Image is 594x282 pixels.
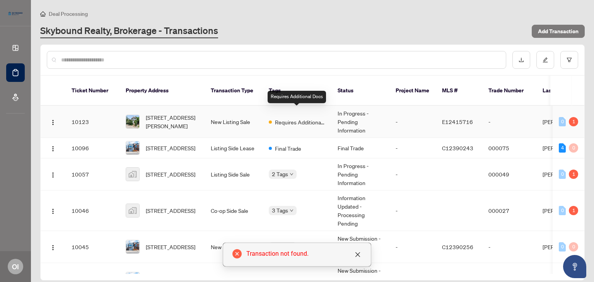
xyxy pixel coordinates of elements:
td: - [482,106,536,138]
button: Add Transaction [532,25,585,38]
button: filter [560,51,578,69]
span: 2 Tags [272,170,288,178]
span: [STREET_ADDRESS] [146,243,195,251]
td: Co-op Side Sale [205,190,263,231]
img: thumbnail-img [126,204,139,217]
span: close-circle [232,249,242,258]
button: edit [536,51,554,69]
td: - [389,190,436,231]
th: Property Address [119,76,205,106]
span: down [290,209,294,212]
button: Logo [47,142,59,154]
div: 1 [569,117,578,126]
span: filter [567,57,572,63]
img: thumbnail-img [126,115,139,128]
a: Skybound Realty, Brokerage - Transactions [40,24,218,38]
td: - [389,158,436,190]
button: Logo [47,241,59,253]
td: Final Trade [331,138,389,158]
span: Final Trade [275,144,301,153]
td: - [389,106,436,138]
div: 1 [569,170,578,179]
span: down [290,172,294,176]
div: 0 [569,143,578,153]
span: 3 Tags [272,206,288,215]
button: Logo [47,116,59,128]
span: Requires Additional Docs [275,118,325,126]
button: Logo [47,168,59,180]
th: Tags [263,76,331,106]
span: Add Transaction [538,25,579,37]
td: 000049 [482,158,536,190]
img: Logo [50,172,56,178]
a: Close [353,250,362,259]
div: 0 [559,117,566,126]
img: Logo [50,208,56,214]
td: 10096 [65,138,119,158]
button: Logo [47,204,59,217]
div: 0 [569,242,578,251]
td: - [389,138,436,158]
div: 0 [559,170,566,179]
button: download [512,51,530,69]
div: Requires Additional Docs [268,91,326,103]
td: In Progress - Pending Information [331,158,389,190]
td: New Submission - Processing Pending [331,231,389,263]
td: In Progress - Pending Information [331,106,389,138]
span: E12415716 [442,118,473,125]
td: Listing Side Sale [205,158,263,190]
th: Transaction Type [205,76,263,106]
span: [STREET_ADDRESS] [146,144,195,152]
div: 4 [559,143,566,153]
th: Ticket Number [65,76,119,106]
th: MLS # [436,76,482,106]
span: home [40,11,46,17]
button: Open asap [563,255,586,278]
td: 10046 [65,190,119,231]
span: [STREET_ADDRESS][PERSON_NAME] [146,113,198,130]
div: Transaction not found. [246,249,362,258]
span: [STREET_ADDRESS] [146,170,195,178]
span: edit [543,57,548,63]
div: 0 [559,242,566,251]
th: Status [331,76,389,106]
img: thumbnail-img [126,240,139,253]
th: Project Name [389,76,436,106]
td: 10057 [65,158,119,190]
td: - [482,231,536,263]
span: [STREET_ADDRESS] [146,206,195,215]
th: Trade Number [482,76,536,106]
img: thumbnail-img [126,168,139,181]
td: Information Updated - Processing Pending [331,190,389,231]
img: thumbnail-img [126,141,139,155]
div: 0 [559,206,566,215]
span: download [519,57,524,63]
span: close [355,251,361,258]
span: C12390256 [442,243,473,250]
td: 10045 [65,231,119,263]
td: 000027 [482,190,536,231]
td: New Listing Lease [205,231,263,263]
img: Logo [50,245,56,251]
td: Listing Side Lease [205,138,263,158]
div: 1 [569,206,578,215]
td: New Listing Sale [205,106,263,138]
span: OI [12,261,19,272]
img: logo [6,10,25,17]
td: - [389,231,436,263]
span: Deal Processing [49,10,88,17]
td: 10123 [65,106,119,138]
span: C12390243 [442,144,473,151]
td: 000075 [482,138,536,158]
img: Logo [50,119,56,126]
img: Logo [50,146,56,152]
